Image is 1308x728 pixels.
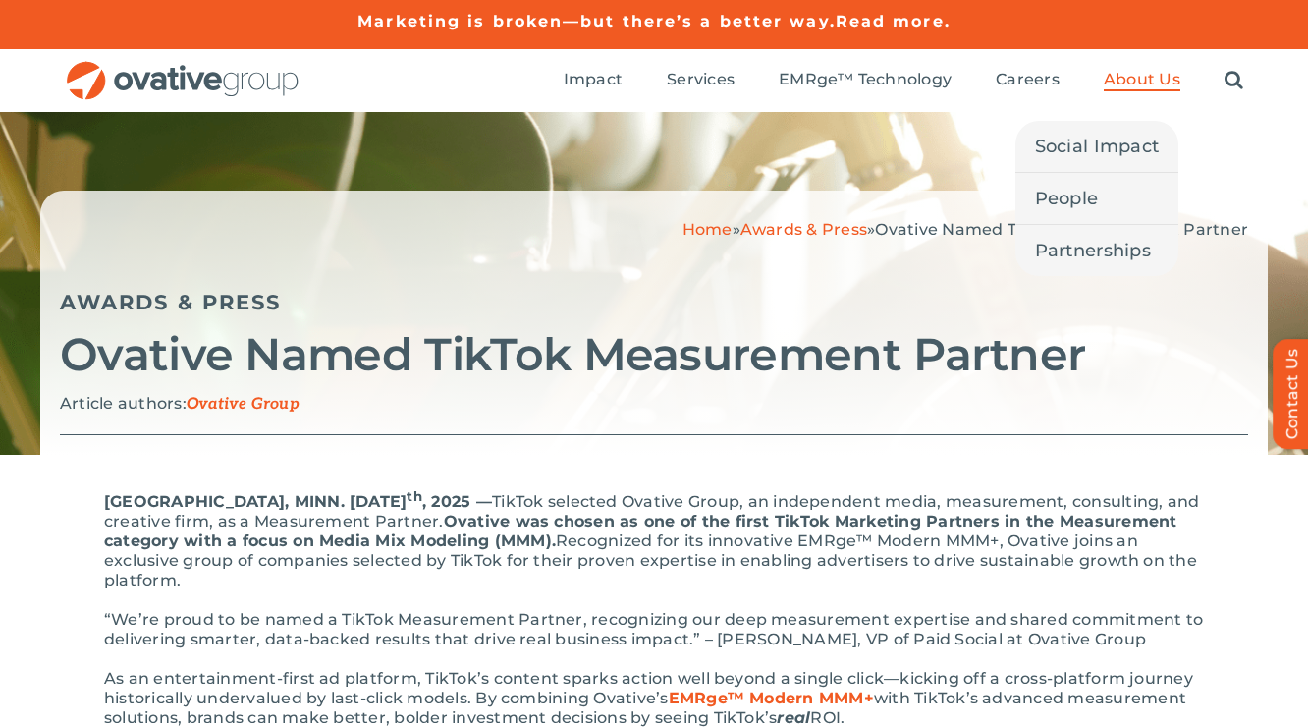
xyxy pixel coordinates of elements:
[564,70,623,89] span: Impact
[682,220,733,239] a: Home
[65,59,300,78] a: OG_Full_horizontal_RGB
[669,689,874,707] a: EMRge™ Modern MMM+
[779,70,952,89] span: EMRge™ Technology
[187,395,300,414] span: Ovative Group
[682,220,1248,239] span: » »
[60,394,1248,415] p: Article authors:
[875,220,1248,239] span: Ovative Named TikTok Measurement Partner
[667,70,735,89] span: Services
[836,12,951,30] a: Read more.
[1035,185,1099,212] span: People
[1225,70,1243,91] a: Search
[667,70,735,91] a: Services
[104,492,492,511] strong: [GEOGRAPHIC_DATA], MINN. [DATE] , 2025 ––
[740,220,867,239] a: Awards & Press
[104,610,1204,649] p: “We’re proud to be named a TikTok Measurement Partner, recognizing our deep measurement expertise...
[60,290,281,314] a: Awards & Press
[1015,121,1179,172] a: Social Impact
[104,669,1204,728] p: As an entertainment-first ad platform, TikTok’s content sparks action well beyond a single click—...
[60,330,1248,379] h2: Ovative Named TikTok Measurement Partner
[777,708,810,727] em: real
[1035,133,1160,160] span: Social Impact
[1035,237,1151,264] span: Partnerships
[407,488,421,504] sup: th
[1104,70,1180,89] span: About Us
[996,70,1060,91] a: Careers
[564,70,623,91] a: Impact
[1015,173,1179,224] a: People
[779,70,952,91] a: EMRge™ Technology
[104,512,1177,550] strong: Ovative was chosen as one of the first TikTok Marketing Partners in the Measurement category with...
[564,49,1243,112] nav: Menu
[357,12,836,30] a: Marketing is broken—but there’s a better way.
[1015,225,1179,276] a: Partnerships
[104,486,1204,590] p: TikTok selected Ovative Group, an independent media, measurement, consulting, and creative firm, ...
[996,70,1060,89] span: Careers
[1104,70,1180,91] a: About Us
